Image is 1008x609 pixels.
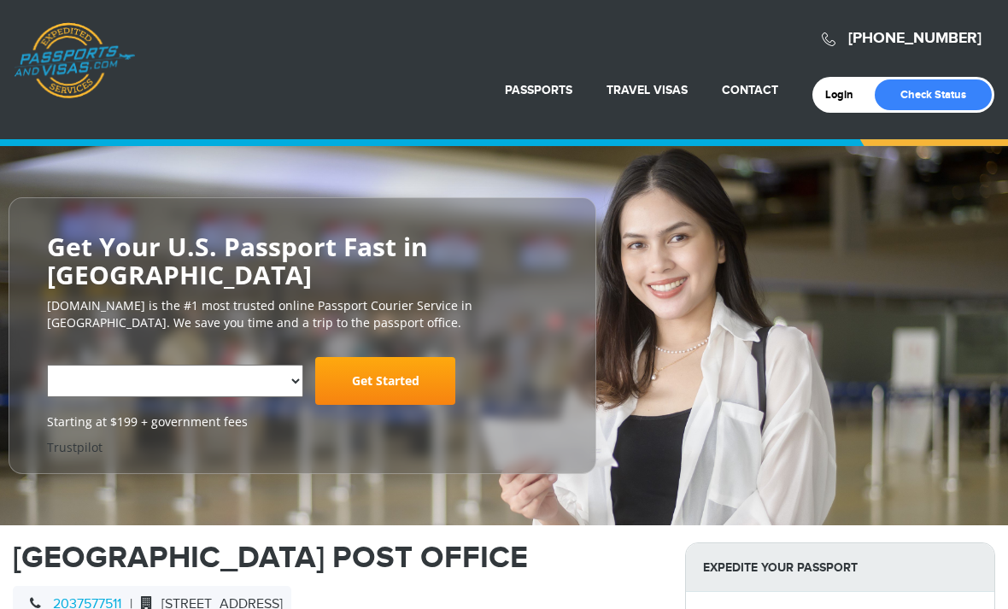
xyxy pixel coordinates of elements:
[686,543,994,592] strong: Expedite Your Passport
[505,83,572,97] a: Passports
[875,79,992,110] a: Check Status
[315,357,455,405] a: Get Started
[47,297,558,331] p: [DOMAIN_NAME] is the #1 most trusted online Passport Courier Service in [GEOGRAPHIC_DATA]. We sav...
[13,542,659,573] h1: [GEOGRAPHIC_DATA] POST OFFICE
[47,232,558,289] h2: Get Your U.S. Passport Fast in [GEOGRAPHIC_DATA]
[825,88,865,102] a: Login
[722,83,778,97] a: Contact
[14,22,135,99] a: Passports & [DOMAIN_NAME]
[607,83,688,97] a: Travel Visas
[47,413,558,430] span: Starting at $199 + government fees
[848,29,982,48] a: [PHONE_NUMBER]
[47,439,103,455] a: Trustpilot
